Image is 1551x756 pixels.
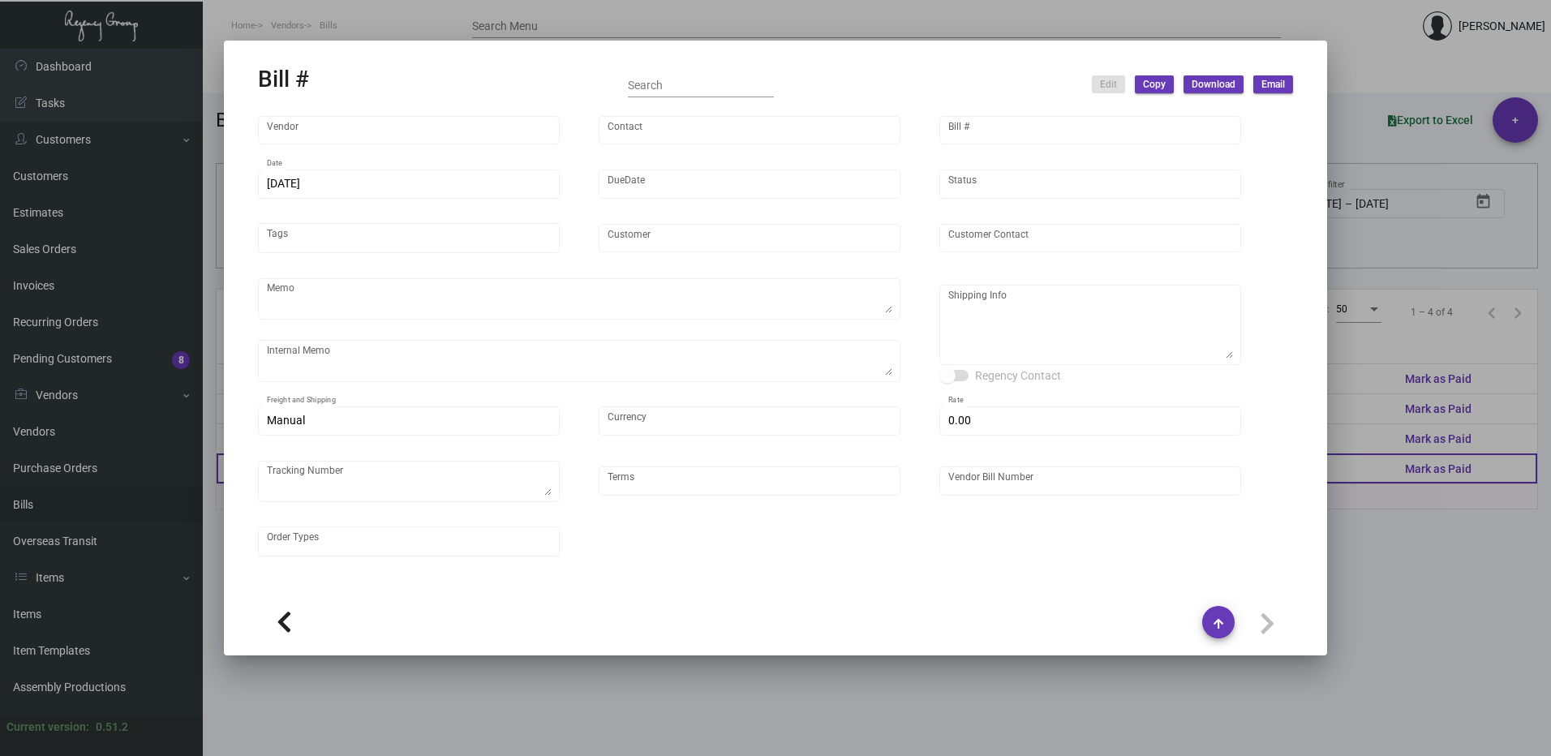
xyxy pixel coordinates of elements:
div: Current version: [6,719,89,736]
span: Download [1192,78,1235,92]
h2: Bill # [258,66,309,93]
button: Copy [1135,75,1174,93]
div: Notes [366,593,397,610]
span: Edit [1100,78,1117,92]
span: Regency Contact [975,366,1061,385]
div: 0.51.2 [96,719,128,736]
div: Tasks [318,593,348,610]
div: Items [271,593,300,610]
button: Email [1253,75,1293,93]
div: Activity logs [499,593,562,610]
span: Manual [267,414,305,427]
div: Attachments [415,593,481,610]
span: Email [1261,78,1285,92]
button: Edit [1092,75,1125,93]
span: Copy [1143,78,1166,92]
button: Download [1184,75,1244,93]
